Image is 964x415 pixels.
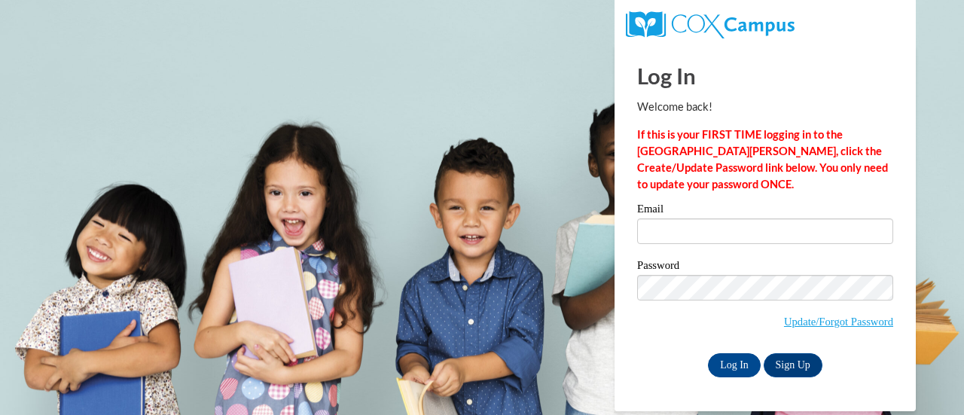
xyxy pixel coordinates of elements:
label: Password [637,260,893,275]
h1: Log In [637,60,893,91]
label: Email [637,203,893,218]
input: Log In [708,353,761,377]
a: Sign Up [764,353,822,377]
img: COX Campus [626,11,795,38]
p: Welcome back! [637,99,893,115]
strong: If this is your FIRST TIME logging in to the [GEOGRAPHIC_DATA][PERSON_NAME], click the Create/Upd... [637,128,888,191]
a: Update/Forgot Password [784,316,893,328]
